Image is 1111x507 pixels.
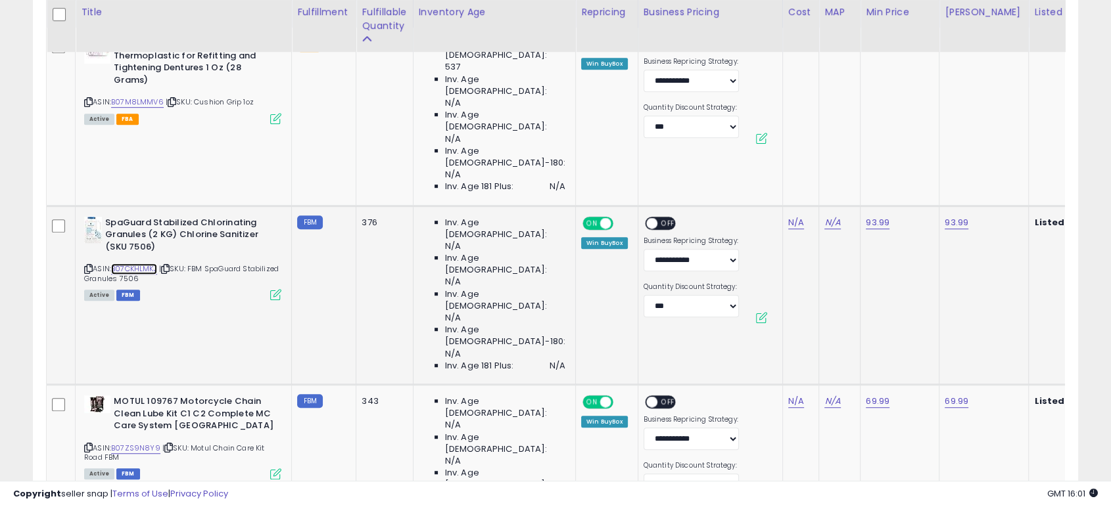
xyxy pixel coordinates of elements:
label: Quantity Discount Strategy: [644,282,739,292]
label: Business Repricing Strategy: [644,236,739,246]
span: ON [584,397,600,408]
a: 69.99 [866,395,889,408]
span: | SKU: Motul Chain Care Kit Road FBM [84,443,265,462]
span: N/A [445,455,461,467]
div: Inventory Age [419,5,570,19]
label: Business Repricing Strategy: [644,57,739,66]
label: Quantity Discount Strategy: [644,103,739,112]
a: Terms of Use [112,487,168,500]
span: OFF [657,217,678,229]
span: N/A [445,276,461,288]
div: Win BuyBox [581,58,628,70]
div: Fulfillment [297,5,350,19]
span: FBM [116,290,140,301]
small: FBM [297,394,323,408]
span: Inv. Age [DEMOGRAPHIC_DATA]: [445,431,565,455]
span: | SKU: FBM SpaGuard Stabilized Granules 7506 [84,263,279,283]
div: ASIN: [84,217,281,299]
a: N/A [788,395,804,408]
label: Business Repricing Strategy: [644,415,739,424]
span: N/A [445,169,461,181]
span: N/A [445,133,461,145]
span: 2025-09-17 16:01 GMT [1047,487,1098,500]
span: Inv. Age [DEMOGRAPHIC_DATA]-180: [445,324,565,347]
span: N/A [550,181,565,192]
span: ON [584,217,600,229]
a: B07CKHLMKJ [111,263,157,275]
a: N/A [788,216,804,229]
a: 93.99 [945,216,968,229]
span: OFF [657,397,678,408]
div: Win BuyBox [581,416,628,428]
a: 69.99 [945,395,968,408]
b: MOTUL 109767 Motorcycle Chain Clean Lube Kit C1 C2 Complete MC Care System [GEOGRAPHIC_DATA] [114,395,273,435]
span: All listings currently available for purchase on Amazon [84,114,114,125]
div: Cost [788,5,814,19]
a: N/A [824,216,840,229]
span: 537 [445,61,460,73]
strong: Copyright [13,487,61,500]
span: Inv. Age [DEMOGRAPHIC_DATA]: [445,467,565,491]
span: Inv. Age 181 Plus: [445,181,514,192]
div: ASIN: [84,395,281,478]
div: ASIN: [84,37,281,123]
span: N/A [550,360,565,372]
b: SpaGuard Stabilized Chlorinating Granules (2 KG) Chlorine Sanitizer (SKU 7506) [105,217,265,257]
span: Inv. Age [DEMOGRAPHIC_DATA]: [445,395,565,419]
span: Inv. Age [DEMOGRAPHIC_DATA]-180: [445,145,565,169]
a: B07ZS9N8Y9 [111,443,160,454]
span: Inv. Age [DEMOGRAPHIC_DATA]: [445,74,565,97]
b: Cushion Grip a Soft Pliable Thermoplastic for Refitting and Tightening Dentures 1 Oz (28 Grams) [114,37,273,89]
span: N/A [445,97,461,109]
div: [PERSON_NAME] [945,5,1023,19]
div: seller snap | | [13,488,228,500]
span: Inv. Age 181 Plus: [445,360,514,372]
span: N/A [445,240,461,252]
label: Quantity Discount Strategy: [644,461,739,470]
div: Win BuyBox [581,237,628,249]
span: Inv. Age [DEMOGRAPHIC_DATA]: [445,252,565,276]
span: OFF [611,217,632,229]
span: | SKU: Cushion Grip 1oz [166,97,254,107]
b: Listed Price: [1034,395,1094,407]
a: 93.99 [866,216,889,229]
a: B07M8LMMV6 [111,97,164,108]
span: FBA [116,114,139,125]
b: Listed Price: [1034,216,1094,229]
div: MAP [824,5,855,19]
img: 41x10aA83dL._SL40_.jpg [84,217,102,243]
div: 343 [362,395,402,407]
div: 376 [362,217,402,229]
div: Min Price [866,5,934,19]
img: 41bwm+fuBNL._SL40_.jpg [84,395,110,413]
span: Inv. Age [DEMOGRAPHIC_DATA]: [445,109,565,133]
span: FBM [116,468,140,479]
div: Business Pricing [644,5,777,19]
span: OFF [611,397,632,408]
div: Fulfillable Quantity [362,5,407,33]
span: All listings currently available for purchase on Amazon [84,290,114,301]
span: All listings currently available for purchase on Amazon [84,468,114,479]
span: N/A [445,312,461,324]
a: N/A [824,395,840,408]
span: Inv. Age [DEMOGRAPHIC_DATA]: [445,217,565,240]
span: N/A [445,419,461,431]
span: N/A [445,348,461,360]
span: Inv. Age [DEMOGRAPHIC_DATA]: [445,288,565,312]
small: FBM [297,215,323,229]
div: Title [81,5,286,19]
a: Privacy Policy [170,487,228,500]
div: Repricing [581,5,632,19]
